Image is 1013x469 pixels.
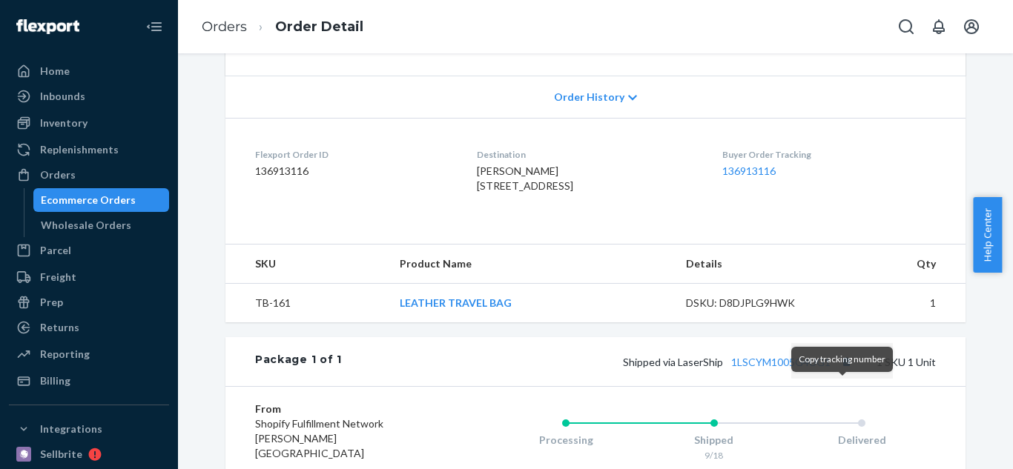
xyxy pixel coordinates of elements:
[225,245,388,284] th: SKU
[9,84,169,108] a: Inbounds
[40,64,70,79] div: Home
[9,417,169,441] button: Integrations
[190,5,375,49] ol: breadcrumbs
[255,402,432,416] dt: From
[9,239,169,262] a: Parcel
[799,353,885,365] span: Copy tracking number
[225,284,388,323] td: TB-161
[722,164,776,177] a: 136913116
[9,442,169,466] a: Sellbrite
[400,296,512,309] a: LEATHER TRAVEL BAG
[41,193,136,207] div: Ecommerce Orders
[41,218,131,233] div: Wholesale Orders
[40,373,70,388] div: Billing
[33,213,170,237] a: Wholesale Orders
[686,296,825,310] div: DSKU: D8DJPLG9HWK
[9,342,169,366] a: Reporting
[40,320,79,335] div: Returns
[554,90,624,104] span: Order History
[40,116,88,130] div: Inventory
[9,111,169,135] a: Inventory
[924,12,954,41] button: Open notifications
[640,433,788,448] div: Shipped
[40,270,76,285] div: Freight
[674,245,837,284] th: Details
[40,142,119,157] div: Replenishments
[9,163,169,187] a: Orders
[640,449,788,462] div: 9/18
[837,284,966,323] td: 1
[788,433,936,448] div: Delivered
[9,369,169,393] a: Billing
[9,316,169,339] a: Returns
[255,164,453,179] dd: 136913116
[9,59,169,83] a: Home
[40,167,76,182] div: Orders
[9,138,169,162] a: Replenishments
[891,12,921,41] button: Open Search Box
[40,447,82,462] div: Sellbrite
[837,245,966,284] th: Qty
[255,352,342,371] div: Package 1 of 1
[40,422,102,436] div: Integrations
[40,347,90,362] div: Reporting
[623,356,856,368] span: Shipped via LaserShip
[477,148,698,161] dt: Destination
[16,19,79,34] img: Flexport logo
[722,148,936,161] dt: Buyer Order Tracking
[255,148,453,161] dt: Flexport Order ID
[342,352,936,371] div: 1 SKU 1 Unit
[275,19,363,35] a: Order Detail
[9,290,169,314] a: Prep
[973,197,1002,273] button: Help Center
[40,89,85,104] div: Inbounds
[957,12,986,41] button: Open account menu
[9,265,169,289] a: Freight
[40,243,71,258] div: Parcel
[202,19,247,35] a: Orders
[40,295,63,310] div: Prep
[255,417,383,459] span: Shopify Fulfillment Network [PERSON_NAME][GEOGRAPHIC_DATA]
[492,433,640,448] div: Processing
[139,12,169,41] button: Close Navigation
[33,188,170,212] a: Ecommerce Orders
[731,356,831,368] a: 1LSCYM1005G4UG1
[388,245,674,284] th: Product Name
[477,164,573,192] span: [PERSON_NAME] [STREET_ADDRESS]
